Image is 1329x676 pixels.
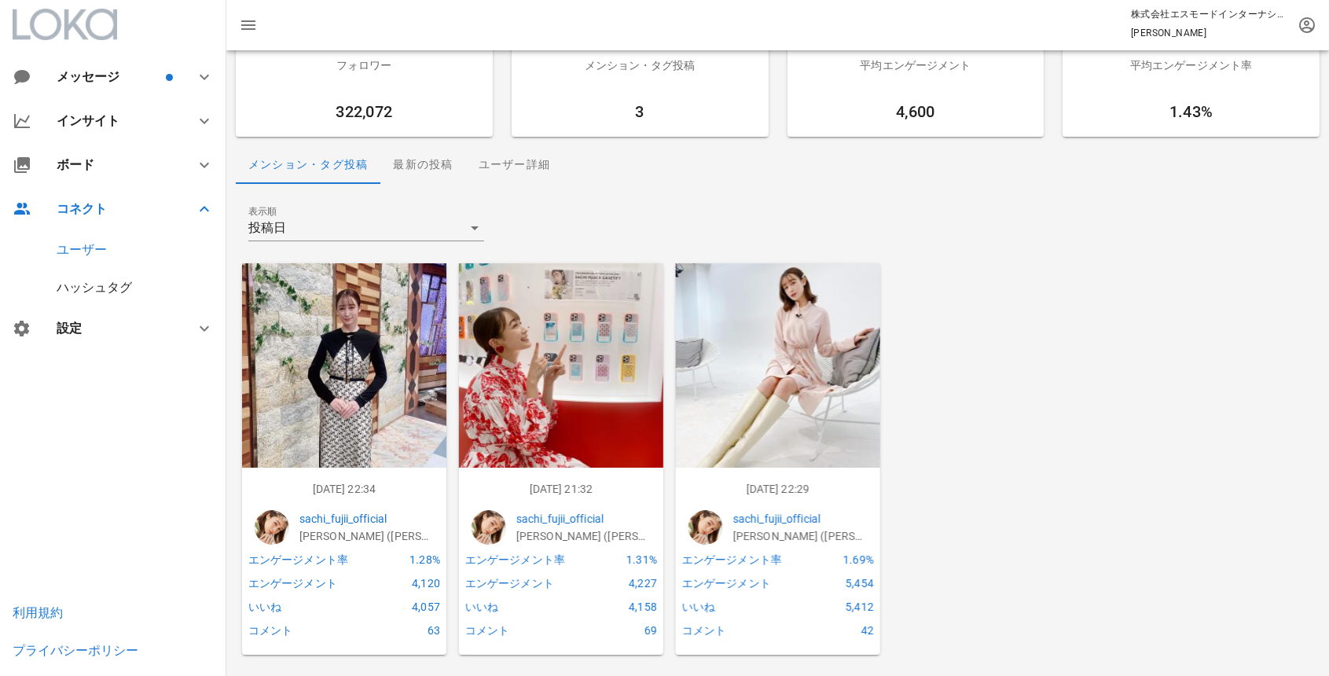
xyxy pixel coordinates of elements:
p: 藤井 サチ (Sachi Fujii) [733,527,868,545]
div: 5,412 [811,595,877,619]
div: メンション・タグ投稿 [236,146,381,184]
div: コメント [679,619,811,642]
div: 1.69% [811,548,877,571]
div: インサイト [57,113,176,128]
div: 4,600 [787,86,1044,137]
div: エンゲージメント率 [679,548,811,571]
div: エンゲージメント [245,571,377,595]
div: コメント [462,619,594,642]
a: ユーザー [57,242,107,257]
div: コネクト [57,201,176,216]
p: 藤井 サチ (Sachi Fujii) [299,527,434,545]
div: 5,454 [811,571,877,595]
div: 1.43% [1063,86,1320,137]
div: いいね [462,595,594,619]
div: 4,120 [377,571,443,595]
div: メンション・タグ投稿 [512,44,769,86]
div: 4,057 [377,595,443,619]
div: ユーザー詳細 [466,146,564,184]
div: 69 [594,619,660,642]
div: 4,158 [594,595,660,619]
p: [DATE] 22:29 [688,480,868,498]
div: 42 [811,619,877,642]
div: 最新の投稿 [381,146,466,184]
div: 設定 [57,321,176,336]
div: エンゲージメント [679,571,811,595]
a: ハッシュタグ [57,280,132,295]
img: sachi_fujii_official [255,510,289,545]
img: 241569461_534737124480537_1650413879187146110_n.jpg [459,263,663,468]
p: [DATE] 21:32 [472,480,651,498]
p: 藤井 サチ (Sachi Fujii) [516,527,651,545]
div: 1.28% [377,548,443,571]
div: いいね [245,595,377,619]
a: sachi_fujii_official [733,510,868,527]
p: [PERSON_NAME] [1131,25,1288,41]
img: sachi_fujii_official [472,510,506,545]
p: [DATE] 22:34 [255,480,434,498]
img: 246025518_1270425290088221_1355700032387497047_n.jpg [242,263,446,468]
div: 表示順投稿日 [248,215,484,241]
a: sachi_fujii_official [516,510,651,527]
div: フォロワー [236,44,493,86]
img: 179052317_620824578877996_1205118118481637401_n.jpg [676,263,880,468]
div: エンゲージメント [462,571,594,595]
div: メッセージ [57,69,163,84]
div: 3 [512,86,769,137]
p: 株式会社エスモードインターナショナル [1131,6,1288,22]
span: バッジ [166,74,173,81]
div: 平均エンゲージメント率 [1063,44,1320,86]
div: 4,227 [594,571,660,595]
div: 322,072 [236,86,493,137]
a: プライバシーポリシー [13,643,138,658]
img: sachi_fujii_official [688,510,723,545]
div: エンゲージメント率 [462,548,594,571]
a: 利用規約 [13,605,63,620]
div: コメント [245,619,377,642]
div: 投稿日 [248,221,286,235]
div: 63 [377,619,443,642]
a: sachi_fujii_official [299,510,434,527]
div: いいね [679,595,811,619]
div: 平均エンゲージメント [787,44,1044,86]
div: ボード [57,157,176,172]
div: エンゲージメント率 [245,548,377,571]
div: 1.31% [594,548,660,571]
